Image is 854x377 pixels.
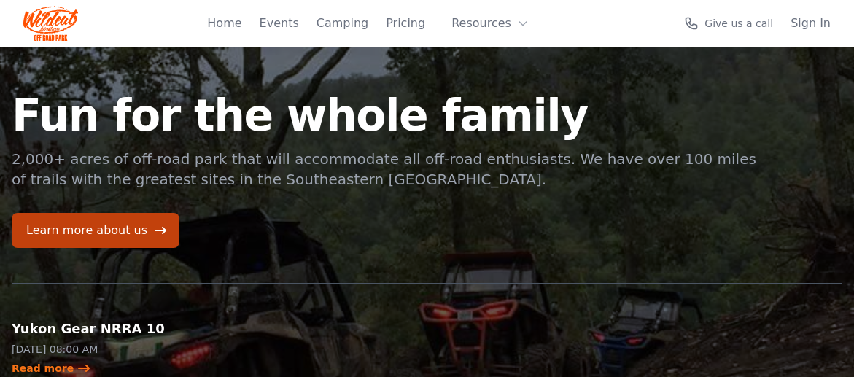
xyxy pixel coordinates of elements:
a: Home [207,15,241,32]
p: [DATE] 08:00 AM [12,342,202,357]
a: Give us a call [684,16,773,31]
a: Read more [12,361,91,376]
h2: Yukon Gear NRRA 10 [12,319,202,339]
img: Wildcat Logo [23,6,78,41]
a: Events [260,15,299,32]
span: Give us a call [704,16,773,31]
a: Pricing [386,15,425,32]
button: Resources [443,9,537,38]
h1: Fun for the whole family [12,93,758,137]
p: 2,000+ acres of off-road park that will accommodate all off-road enthusiasts. We have over 100 mi... [12,149,758,190]
a: Learn more about us [12,213,179,248]
a: Camping [317,15,368,32]
a: Sign In [791,15,831,32]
